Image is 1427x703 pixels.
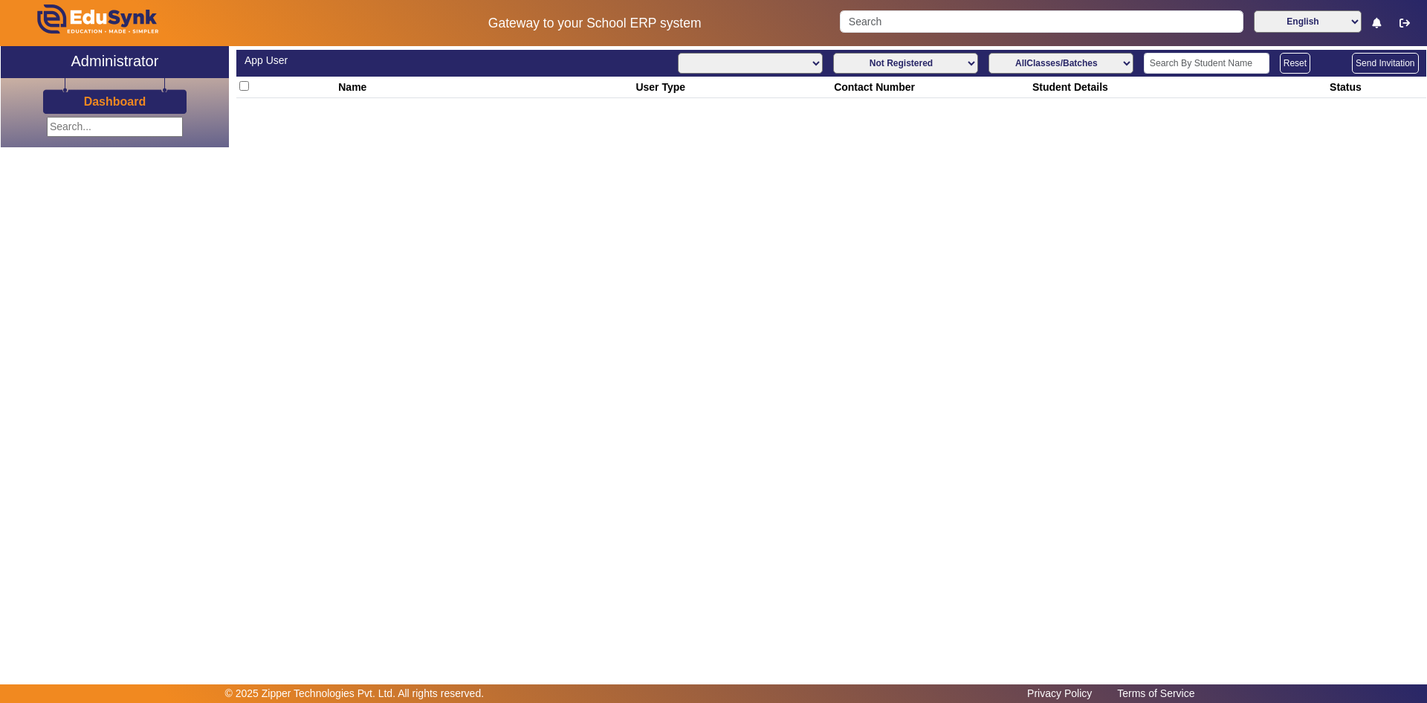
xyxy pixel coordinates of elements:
[84,94,146,109] h3: Dashboard
[1020,684,1099,703] a: Privacy Policy
[633,77,832,98] th: User Type
[47,117,183,137] input: Search...
[1352,53,1418,74] button: Send Invitation
[1,46,229,78] a: Administrator
[1327,77,1426,98] th: Status
[840,10,1243,33] input: Search
[365,16,824,31] h5: Gateway to your School ERP system
[71,52,159,70] h2: Administrator
[225,686,485,702] p: © 2025 Zipper Technologies Pvt. Ltd. All rights reserved.
[245,53,823,68] div: App User
[1110,684,1202,703] a: Terms of Service
[1280,53,1310,74] button: Reset
[1144,53,1269,74] input: Search By Student Name
[832,77,1030,98] th: Contact Number
[336,77,633,98] th: Name
[1029,77,1327,98] th: Student Details
[83,94,147,109] a: Dashboard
